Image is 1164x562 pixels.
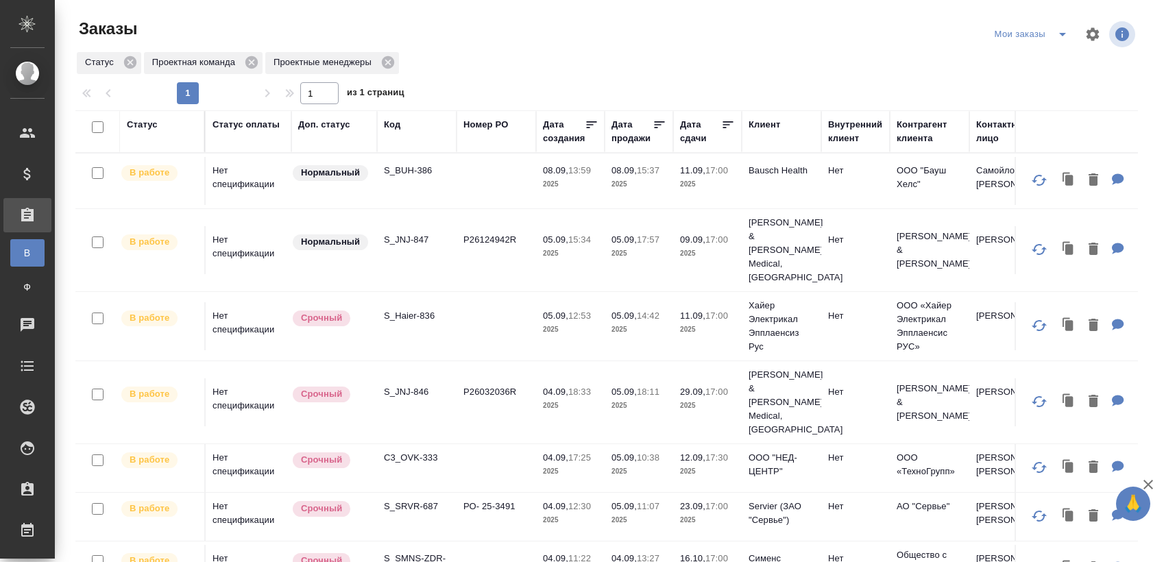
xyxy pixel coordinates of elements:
[680,513,735,527] p: 2025
[637,452,659,463] p: 10:38
[969,378,1049,426] td: [PERSON_NAME]
[543,465,598,478] p: 2025
[749,216,814,284] p: [PERSON_NAME] & [PERSON_NAME] Medical, [GEOGRAPHIC_DATA]
[17,280,38,294] span: Ф
[828,164,883,178] p: Нет
[543,310,568,321] p: 05.09,
[130,166,169,180] p: В работе
[1023,451,1056,484] button: Обновить
[384,500,450,513] p: S_SRVR-687
[265,52,399,74] div: Проектные менеджеры
[1023,233,1056,266] button: Обновить
[291,451,370,469] div: Выставляется автоматически, если на указанный объем услуг необходимо больше времени в стандартном...
[969,302,1049,350] td: [PERSON_NAME]
[897,382,962,423] p: [PERSON_NAME] & [PERSON_NAME]
[705,501,728,511] p: 17:00
[897,299,962,354] p: ООО «Хайер Электрикал Эпплаенсис РУС»
[568,234,591,245] p: 15:34
[611,513,666,527] p: 2025
[611,165,637,175] p: 08.09,
[611,178,666,191] p: 2025
[120,309,197,328] div: Выставляет ПМ после принятия заказа от КМа
[897,118,962,145] div: Контрагент клиента
[206,444,291,492] td: Нет спецификации
[969,444,1049,492] td: [PERSON_NAME] [PERSON_NAME]
[130,235,169,249] p: В работе
[828,385,883,399] p: Нет
[301,311,342,325] p: Срочный
[680,234,705,245] p: 09.09,
[568,165,591,175] p: 13:59
[543,323,598,337] p: 2025
[828,118,883,145] div: Внутренний клиент
[291,309,370,328] div: Выставляется автоматически, если на указанный объем услуг необходимо больше времени в стандартном...
[120,233,197,252] div: Выставляет ПМ после принятия заказа от КМа
[301,502,342,515] p: Срочный
[1109,21,1138,47] span: Посмотреть информацию
[130,311,169,325] p: В работе
[301,387,342,401] p: Срочный
[144,52,263,74] div: Проектная команда
[384,233,450,247] p: S_JNJ-847
[457,378,536,426] td: P26032036R
[828,451,883,465] p: Нет
[637,387,659,397] p: 18:11
[969,226,1049,274] td: [PERSON_NAME]
[77,52,141,74] div: Статус
[127,118,158,132] div: Статус
[749,500,814,527] p: Servier (ЗАО "Сервье")
[543,513,598,527] p: 2025
[543,501,568,511] p: 04.09,
[130,387,169,401] p: В работе
[969,157,1049,205] td: Самойлова [PERSON_NAME]
[568,452,591,463] p: 17:25
[120,500,197,518] div: Выставляет ПМ после принятия заказа от КМа
[1056,454,1082,482] button: Клонировать
[897,164,962,191] p: ООО "Бауш Хелс"
[298,118,350,132] div: Доп. статус
[213,118,280,132] div: Статус оплаты
[130,502,169,515] p: В работе
[384,385,450,399] p: S_JNJ-846
[1056,167,1082,195] button: Клонировать
[611,501,637,511] p: 05.09,
[1056,312,1082,340] button: Клонировать
[897,500,962,513] p: АО "Сервье"
[347,84,404,104] span: из 1 страниц
[637,310,659,321] p: 14:42
[543,387,568,397] p: 04.09,
[828,500,883,513] p: Нет
[120,451,197,469] div: Выставляет ПМ после принятия заказа от КМа
[10,239,45,267] a: В
[991,23,1076,45] div: split button
[1082,236,1105,264] button: Удалить
[1082,454,1105,482] button: Удалить
[611,387,637,397] p: 05.09,
[568,501,591,511] p: 12:30
[828,309,883,323] p: Нет
[1023,309,1056,342] button: Обновить
[543,234,568,245] p: 05.09,
[680,247,735,260] p: 2025
[130,453,169,467] p: В работе
[1023,500,1056,533] button: Обновить
[680,501,705,511] p: 23.09,
[274,56,376,69] p: Проектные менеджеры
[637,234,659,245] p: 17:57
[384,309,450,323] p: S_Haier-836
[1082,312,1105,340] button: Удалить
[611,247,666,260] p: 2025
[457,493,536,541] td: РО- 25-3491
[749,118,780,132] div: Клиент
[1023,164,1056,197] button: Обновить
[637,501,659,511] p: 11:07
[680,323,735,337] p: 2025
[611,118,653,145] div: Дата продажи
[1056,502,1082,530] button: Клонировать
[120,385,197,404] div: Выставляет ПМ после принятия заказа от КМа
[120,164,197,182] div: Выставляет ПМ после принятия заказа от КМа
[976,118,1042,145] div: Контактное лицо
[291,500,370,518] div: Выставляется автоматически, если на указанный объем услуг необходимо больше времени в стандартном...
[969,493,1049,541] td: [PERSON_NAME] [PERSON_NAME]
[457,226,536,274] td: P26124942R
